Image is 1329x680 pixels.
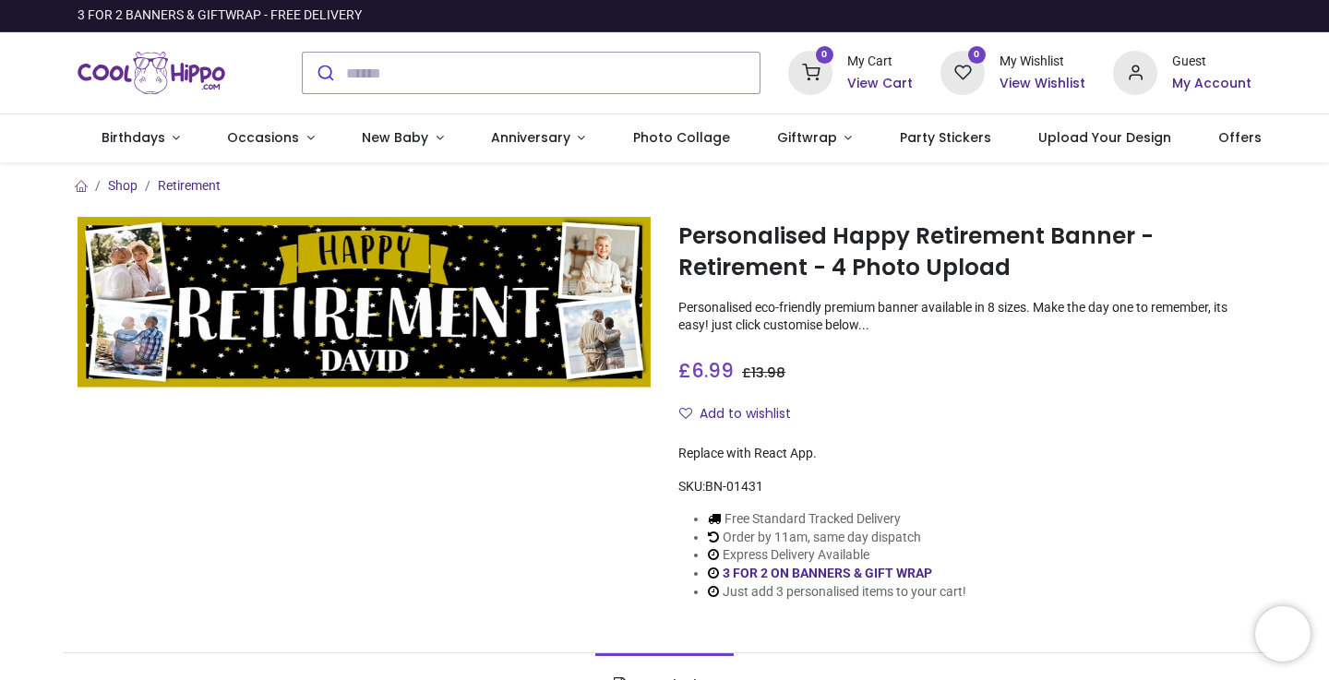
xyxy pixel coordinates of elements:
[102,128,165,147] span: Birthdays
[900,128,991,147] span: Party Stickers
[678,445,1251,463] div: Replace with React App.
[339,114,468,162] a: New Baby
[708,546,966,565] li: Express Delivery Available
[723,566,932,580] a: 3 FOR 2 ON BANNERS & GIFT WRAP
[158,178,221,193] a: Retirement
[708,583,966,602] li: Just add 3 personalised items to your cart!
[847,75,913,93] a: View Cart
[1038,128,1171,147] span: Upload Your Design
[678,221,1251,284] h1: Personalised Happy Retirement Banner - Retirement - 4 Photo Upload
[678,357,734,384] span: £
[816,46,833,64] sup: 0
[847,53,913,71] div: My Cart
[204,114,339,162] a: Occasions
[678,299,1251,335] p: Personalised eco-friendly premium banner available in 8 sizes. Make the day one to remember, its ...
[1172,53,1251,71] div: Guest
[1255,606,1311,662] iframe: Brevo live chat
[968,46,986,64] sup: 0
[78,47,225,99] img: Cool Hippo
[78,47,225,99] a: Logo of Cool Hippo
[751,364,785,382] span: 13.98
[1172,75,1251,93] a: My Account
[1000,53,1085,71] div: My Wishlist
[679,407,692,420] i: Add to wishlist
[78,217,651,388] img: Personalised Happy Retirement Banner - Retirement - 4 Photo Upload
[1218,128,1262,147] span: Offers
[678,399,807,430] button: Add to wishlistAdd to wishlist
[1000,75,1085,93] a: View Wishlist
[227,128,299,147] span: Occasions
[777,128,837,147] span: Giftwrap
[788,65,832,79] a: 0
[108,178,138,193] a: Shop
[303,53,346,93] button: Submit
[940,65,985,79] a: 0
[742,364,785,382] span: £
[705,479,763,494] span: BN-01431
[864,6,1251,25] iframe: Customer reviews powered by Trustpilot
[708,529,966,547] li: Order by 11am, same day dispatch
[678,478,1251,496] div: SKU:
[362,128,428,147] span: New Baby
[633,128,730,147] span: Photo Collage
[78,6,362,25] div: 3 FOR 2 BANNERS & GIFTWRAP - FREE DELIVERY
[78,114,204,162] a: Birthdays
[491,128,570,147] span: Anniversary
[753,114,876,162] a: Giftwrap
[708,510,966,529] li: Free Standard Tracked Delivery
[467,114,609,162] a: Anniversary
[691,357,734,384] span: 6.99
